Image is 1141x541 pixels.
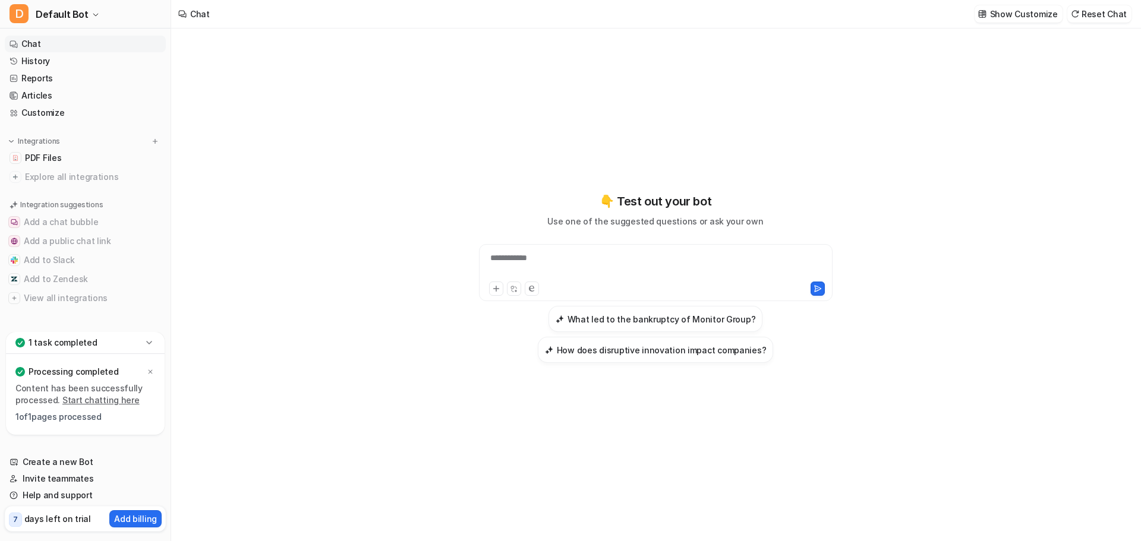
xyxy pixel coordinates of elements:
img: reset [1071,10,1079,18]
a: Help and support [5,487,166,504]
p: 1 task completed [29,337,97,349]
button: View all integrationsView all integrations [5,289,166,308]
a: History [5,53,166,69]
a: Chat [5,36,166,52]
img: Add a chat bubble [11,219,18,226]
img: menu_add.svg [151,137,159,145]
p: Show Customize [990,8,1058,20]
button: Show Customize [975,5,1063,23]
p: 7 [13,514,18,525]
a: Customize [5,105,166,121]
button: Add billing [109,510,162,527]
button: Add to ZendeskAdd to Zendesk [5,270,166,289]
img: View all integrations [11,295,18,302]
a: Start chatting here [62,395,140,405]
button: Add a chat bubbleAdd a chat bubble [5,213,166,232]
p: Integrations [18,137,60,146]
button: Reset Chat [1067,5,1131,23]
p: Use one of the suggested questions or ask your own [547,215,763,227]
a: Explore all integrations [5,169,166,185]
p: days left on trial [24,512,91,525]
p: Integration suggestions [20,200,103,210]
span: Explore all integrations [25,167,161,186]
button: What led to the bankruptcy of Monitor Group?What led to the bankruptcy of Monitor Group? [549,306,763,332]
h3: What led to the bankruptcy of Monitor Group? [568,313,756,325]
a: Articles [5,87,166,104]
img: Add to Slack [11,257,18,264]
span: D [10,4,29,23]
p: 1 of 1 pages processed [15,411,155,423]
button: Integrations [5,135,64,147]
button: Add to SlackAdd to Slack [5,251,166,270]
h3: How does disruptive innovation impact companies? [557,344,767,356]
p: Processing completed [29,366,118,378]
img: customize [978,10,986,18]
img: explore all integrations [10,171,21,183]
button: Add a public chat linkAdd a public chat link [5,232,166,251]
span: Default Bot [36,6,89,23]
a: PDF FilesPDF Files [5,150,166,166]
img: What led to the bankruptcy of Monitor Group? [556,315,564,324]
img: expand menu [7,137,15,145]
img: Add to Zendesk [11,276,18,283]
button: How does disruptive innovation impact companies?How does disruptive innovation impact companies? [538,337,774,363]
p: 👇 Test out your bot [600,192,711,210]
p: Content has been successfully processed. [15,382,155,406]
div: Chat [190,8,210,20]
a: Invite teammates [5,470,166,487]
img: PDF Files [12,154,19,162]
span: PDF Files [25,152,61,164]
p: Add billing [114,512,157,525]
a: Create a new Bot [5,454,166,470]
img: Add a public chat link [11,238,18,245]
img: How does disruptive innovation impact companies? [545,346,553,355]
a: Reports [5,70,166,87]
